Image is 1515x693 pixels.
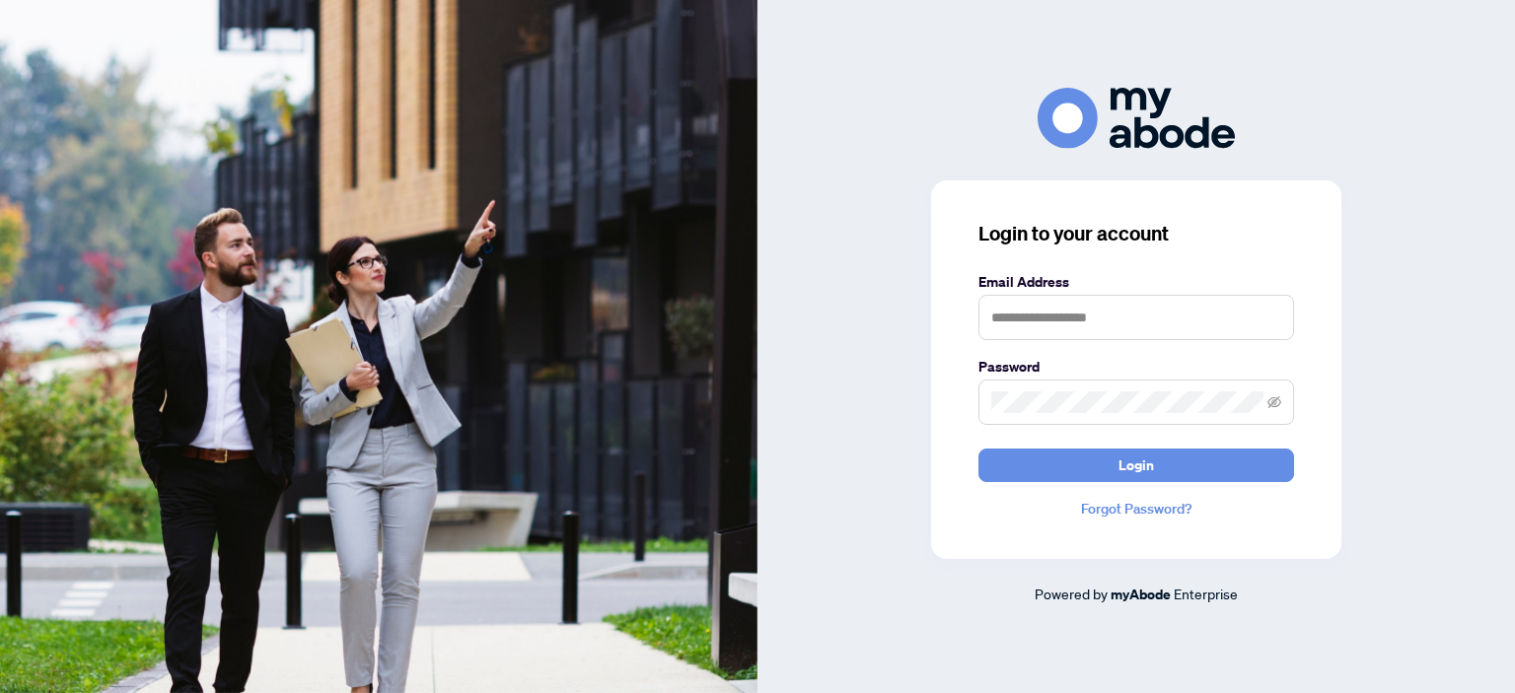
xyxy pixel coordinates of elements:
[978,498,1294,520] a: Forgot Password?
[1267,395,1281,409] span: eye-invisible
[978,271,1294,293] label: Email Address
[978,356,1294,378] label: Password
[1038,88,1235,148] img: ma-logo
[1118,450,1154,481] span: Login
[1174,585,1238,602] span: Enterprise
[978,449,1294,482] button: Login
[978,220,1294,247] h3: Login to your account
[1035,585,1108,602] span: Powered by
[1111,584,1171,605] a: myAbode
